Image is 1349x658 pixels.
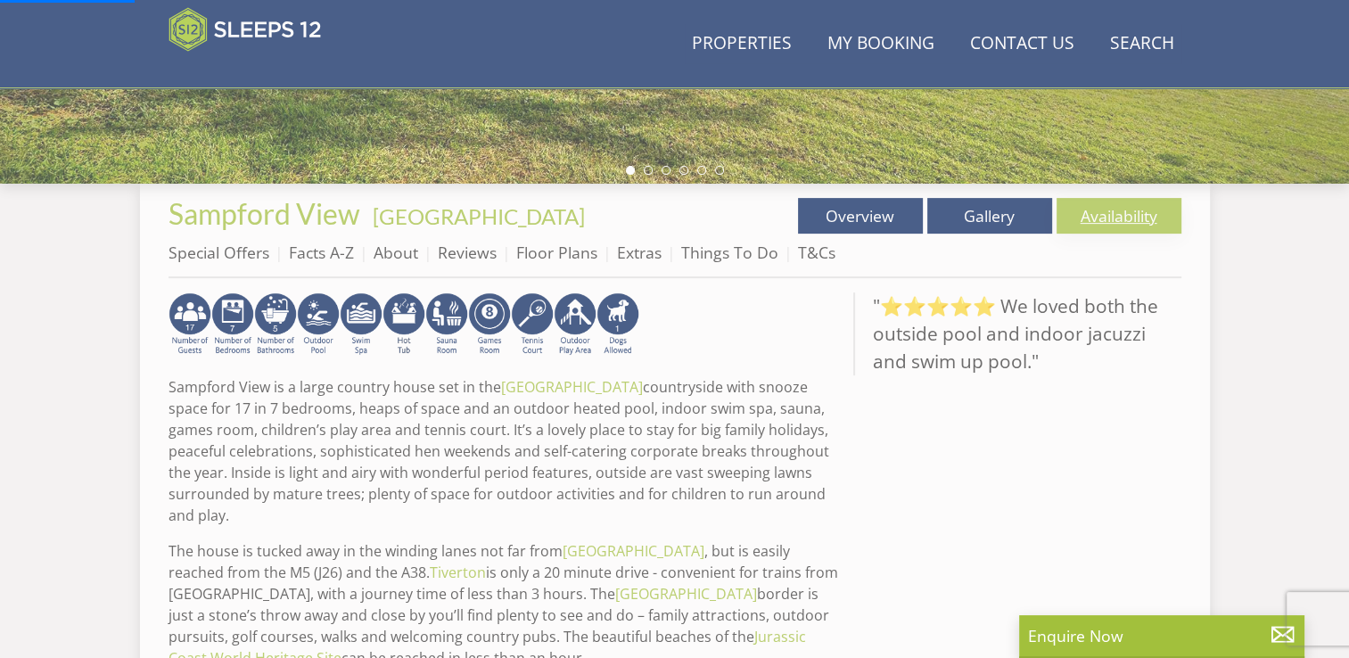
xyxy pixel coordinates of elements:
a: Extras [617,242,662,263]
img: Sleeps 12 [169,7,322,52]
a: [GEOGRAPHIC_DATA] [501,377,643,397]
a: About [374,242,418,263]
p: Enquire Now [1028,624,1296,647]
span: Sampford View [169,196,360,231]
img: AD_4nXfjdDqPkGBf7Vpi6H87bmAUe5GYCbodrAbU4sf37YN55BCjSXGx5ZgBV7Vb9EJZsXiNVuyAiuJUB3WVt-w9eJ0vaBcHg... [554,292,596,357]
a: Properties [685,24,799,64]
img: AD_4nXfBXf7G2-f2BqMsJyFUI-7uoBZAUXCKtyres7rv2sYc85vTw-ddn44If_VJd8rglui-kv-p0PcfzFsIa2OUeBPUF7eOS... [596,292,639,357]
a: Things To Do [681,242,778,263]
a: Gallery [927,198,1052,234]
img: AD_4nXdn99pI1dG_MZ3rRvZGvEasa8mQYQuPF1MzmnPGjj6PWFnXF41KBg6DFuKGumpc8TArkkr5Vh_xbTBM_vn_i1NdeLBYY... [340,292,382,357]
a: T&Cs [798,242,835,263]
a: [GEOGRAPHIC_DATA] [615,584,757,604]
img: AD_4nXdUEjdWxyJEXfF2QMxcnH9-q5XOFeM-cCBkt-KsCkJ9oHmM7j7w2lDMJpoznjTsqM7kKDtmmF2O_bpEel9pzSv0KunaC... [211,292,254,357]
img: AD_4nXcpX5uDwed6-YChlrI2BYOgXwgg3aqYHOhRm0XfZB-YtQW2NrmeCr45vGAfVKUq4uWnc59ZmEsEzoF5o39EWARlT1ewO... [382,292,425,357]
a: Search [1103,24,1181,64]
img: AD_4nXcMgaL2UimRLXeXiAqm8UPE-AF_sZahunijfYMEIQ5SjfSEJI6yyokxyra45ncz6iSW_QuFDoDBo1Fywy-cEzVuZq-ph... [254,292,297,357]
a: Reviews [438,242,497,263]
span: - [366,203,585,229]
a: Special Offers [169,242,269,263]
img: AD_4nXd4159uZV-UMiuxqcoVnFx3Iqt2XntCHn1gUQyt-BU8A0X9LaS-huYuavO6AFbuEQnwCR8N_jAPXehdSVhAVBuAPoDst... [169,292,211,357]
a: Sampford View [169,196,366,231]
a: Tiverton [430,563,486,582]
a: Overview [798,198,923,234]
a: My Booking [820,24,942,64]
img: AD_4nXcBX9XWtisp1r4DyVfkhddle_VH6RrN3ygnUGrVnOmGqceGfhBv6nsUWs_M_dNMWm8jx42xDa-T6uhWOyA-wOI6XtUTM... [297,292,340,357]
a: [GEOGRAPHIC_DATA] [563,541,704,561]
p: Sampford View is a large country house set in the countryside with snooze space for 17 in 7 bedro... [169,376,839,526]
iframe: Customer reviews powered by Trustpilot [160,62,347,78]
a: Contact Us [963,24,1082,64]
a: [GEOGRAPHIC_DATA] [373,203,585,229]
blockquote: "⭐⭐⭐⭐⭐ We loved both the outside pool and indoor jacuzzi and swim up pool." [853,292,1181,376]
img: AD_4nXdrZMsjcYNLGsKuA84hRzvIbesVCpXJ0qqnwZoX5ch9Zjv73tWe4fnFRs2gJ9dSiUubhZXckSJX_mqrZBmYExREIfryF... [468,292,511,357]
img: AD_4nXezK2Pz71n2kvsRSZZCGs_ZIFPggkThkdoX4Ff28P4ap-WMm_4cOXhyWlO9jcXlk-4CIjiJ00XHMjr4r_x_F1epmOLYh... [511,292,554,357]
a: Facts A-Z [289,242,354,263]
a: Availability [1057,198,1181,234]
img: AD_4nXdjbGEeivCGLLmyT_JEP7bTfXsjgyLfnLszUAQeQ4RcokDYHVBt5R8-zTDbAVICNoGv1Dwc3nsbUb1qR6CAkrbZUeZBN... [425,292,468,357]
a: Floor Plans [516,242,597,263]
